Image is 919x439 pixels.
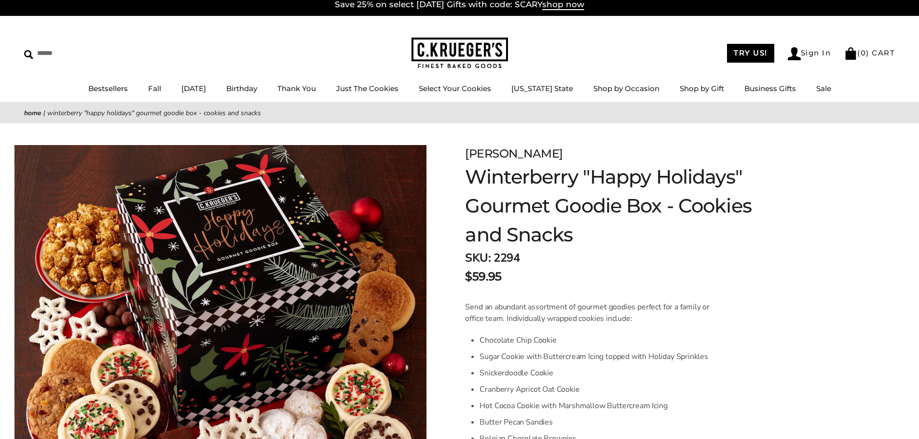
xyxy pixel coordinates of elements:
[24,107,895,119] nav: breadcrumbs
[861,48,866,57] span: 0
[336,84,398,93] a: Just The Cookies
[480,348,729,365] li: Sugar Cookie with Buttercream Icing topped with Holiday Sprinkles
[47,108,261,118] span: Winterberry "Happy Holidays" Gourmet Goodie Box - Cookies and Snacks
[277,84,316,93] a: Thank You
[465,301,729,324] p: Send an abundant assortment of gourmet goodies perfect for a family or office team. Individually ...
[24,50,33,59] img: Search
[480,381,729,398] li: Cranberry Apricot Oat Cookie
[727,44,774,63] a: TRY US!
[465,162,773,249] h1: Winterberry "Happy Holidays" Gourmet Goodie Box - Cookies and Snacks
[816,84,831,93] a: Sale
[494,250,520,266] span: 2294
[593,84,659,93] a: Shop by Occasion
[480,332,729,348] li: Chocolate Chip Cookie
[411,38,508,69] img: C.KRUEGER'S
[480,365,729,381] li: Snickerdoodle Cookie
[24,46,139,61] input: Search
[24,108,41,118] a: Home
[744,84,796,93] a: Business Gifts
[419,84,491,93] a: Select Your Cookies
[844,48,895,57] a: (0) CART
[465,145,773,162] div: [PERSON_NAME]
[43,108,45,118] span: |
[465,268,501,285] span: $59.95
[465,250,491,266] strong: SKU:
[788,47,801,60] img: Account
[88,84,128,93] a: Bestsellers
[181,84,206,93] a: [DATE]
[511,84,573,93] a: [US_STATE] State
[680,84,724,93] a: Shop by Gift
[148,84,161,93] a: Fall
[226,84,257,93] a: Birthday
[844,47,857,60] img: Bag
[788,47,831,60] a: Sign In
[480,414,729,430] li: Butter Pecan Sandies
[480,398,729,414] li: Hot Cocoa Cookie with Marshmallow Buttercream Icing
